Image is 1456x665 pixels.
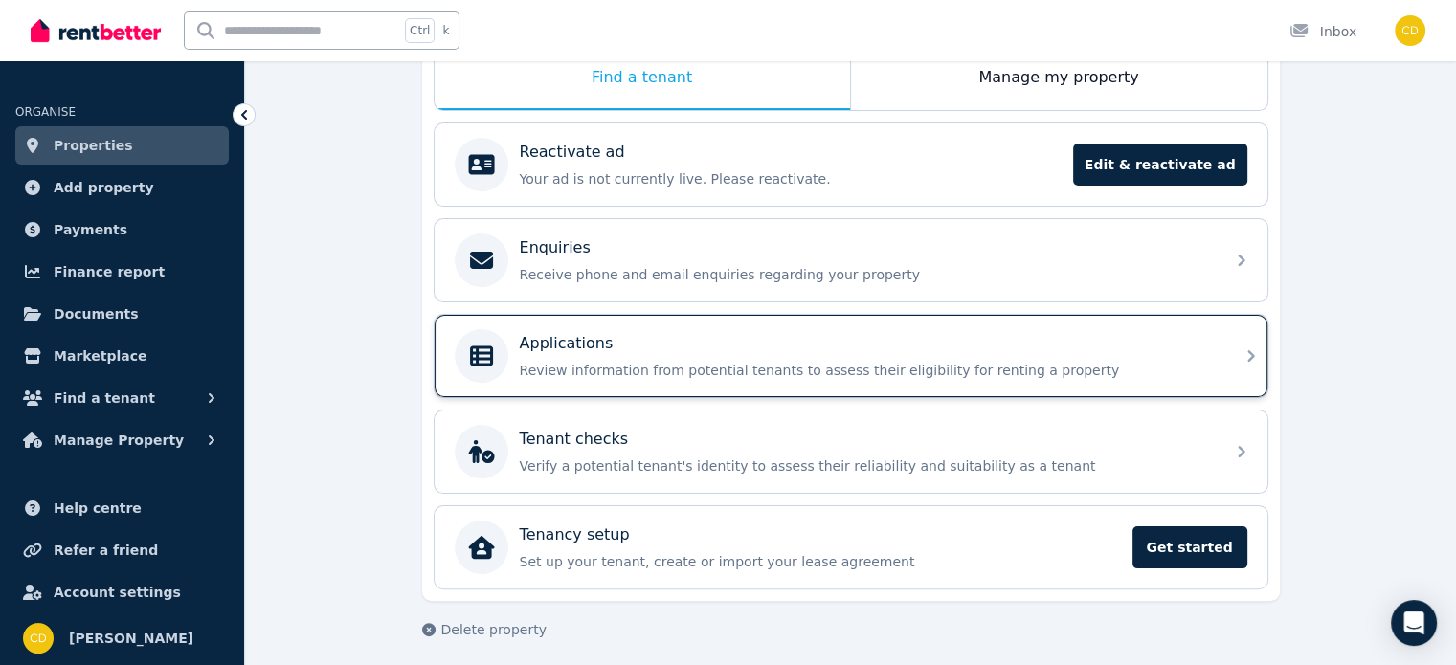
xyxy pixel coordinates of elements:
[435,410,1267,493] a: Tenant checksVerify a potential tenant's identity to assess their reliability and suitability as ...
[422,620,547,639] button: Delete property
[520,523,630,546] p: Tenancy setup
[520,361,1213,380] p: Review information from potential tenants to assess their eligibility for renting a property
[54,176,154,199] span: Add property
[1289,22,1356,41] div: Inbox
[15,126,229,165] a: Properties
[520,456,1213,476] p: Verify a potential tenant's identity to assess their reliability and suitability as a tenant
[435,315,1267,397] a: ApplicationsReview information from potential tenants to assess their eligibility for renting a p...
[435,506,1267,588] a: Tenancy setupSet up your tenant, create or import your lease agreementGet started
[15,337,229,375] a: Marketplace
[54,302,139,325] span: Documents
[520,169,1062,188] p: Your ad is not currently live. Please reactivate.
[15,421,229,459] button: Manage Property
[520,141,625,164] p: Reactivate ad
[15,211,229,249] a: Payments
[15,489,229,527] a: Help centre
[15,168,229,207] a: Add property
[1073,144,1247,186] span: Edit & reactivate ad
[15,105,76,119] span: ORGANISE
[1132,526,1247,568] span: Get started
[54,429,184,452] span: Manage Property
[1395,15,1425,46] img: Chris Dimitropoulos
[54,134,133,157] span: Properties
[15,379,229,417] button: Find a tenant
[54,218,127,241] span: Payments
[15,573,229,611] a: Account settings
[435,219,1267,301] a: EnquiriesReceive phone and email enquiries regarding your property
[520,265,1213,284] p: Receive phone and email enquiries regarding your property
[54,539,158,562] span: Refer a friend
[31,16,161,45] img: RentBetter
[435,47,850,110] div: Find a tenant
[520,236,591,259] p: Enquiries
[15,295,229,333] a: Documents
[54,344,146,367] span: Marketplace
[442,23,449,38] span: k
[520,428,629,451] p: Tenant checks
[441,620,547,639] span: Delete property
[405,18,435,43] span: Ctrl
[15,253,229,291] a: Finance report
[54,581,181,604] span: Account settings
[15,531,229,569] a: Refer a friend
[520,552,1121,571] p: Set up your tenant, create or import your lease agreement
[69,627,193,650] span: [PERSON_NAME]
[23,623,54,654] img: Chris Dimitropoulos
[1391,600,1437,646] div: Open Intercom Messenger
[851,47,1267,110] div: Manage my property
[54,497,142,520] span: Help centre
[520,332,614,355] p: Applications
[435,123,1267,206] a: Reactivate adYour ad is not currently live. Please reactivate.Edit & reactivate ad
[54,260,165,283] span: Finance report
[54,387,155,410] span: Find a tenant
